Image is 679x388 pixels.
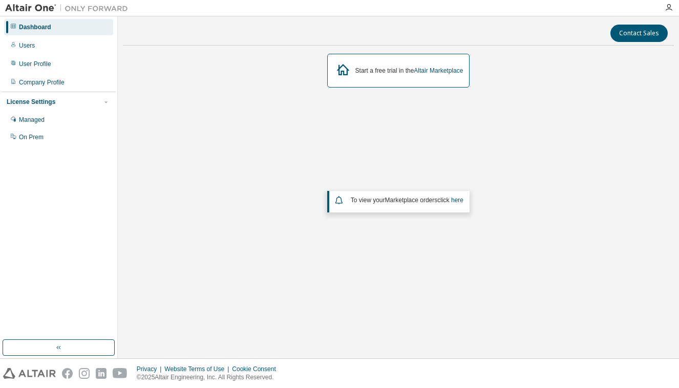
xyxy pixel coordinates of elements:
[232,365,282,373] div: Cookie Consent
[164,365,232,373] div: Website Terms of Use
[355,67,463,75] div: Start a free trial in the
[3,368,56,379] img: altair_logo.svg
[19,116,45,124] div: Managed
[19,60,51,68] div: User Profile
[79,368,90,379] img: instagram.svg
[5,3,133,13] img: Altair One
[19,78,65,87] div: Company Profile
[19,23,51,31] div: Dashboard
[385,197,438,204] em: Marketplace orders
[113,368,128,379] img: youtube.svg
[62,368,73,379] img: facebook.svg
[7,98,55,106] div: License Settings
[96,368,107,379] img: linkedin.svg
[19,133,44,141] div: On Prem
[19,41,35,50] div: Users
[610,25,668,42] button: Contact Sales
[451,197,463,204] a: here
[137,373,282,382] p: © 2025 Altair Engineering, Inc. All Rights Reserved.
[137,365,164,373] div: Privacy
[351,197,463,204] span: To view your click
[414,67,463,74] a: Altair Marketplace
